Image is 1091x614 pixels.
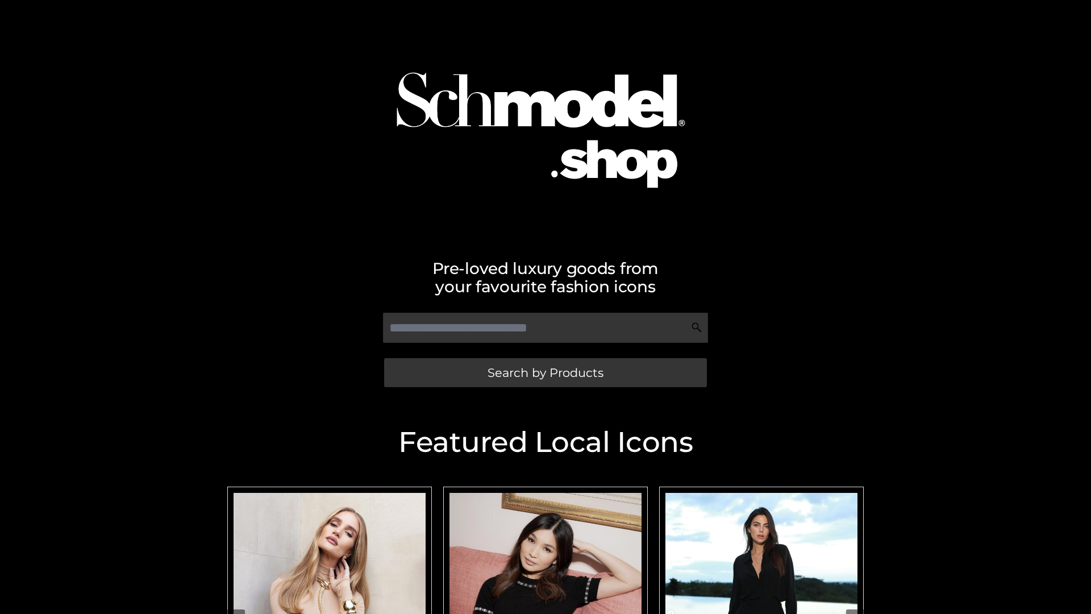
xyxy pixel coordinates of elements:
a: Search by Products [384,358,707,387]
h2: Pre-loved luxury goods from your favourite fashion icons [222,259,869,296]
span: Search by Products [488,367,603,379]
img: Search Icon [691,322,702,333]
h2: Featured Local Icons​ [222,428,869,457]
